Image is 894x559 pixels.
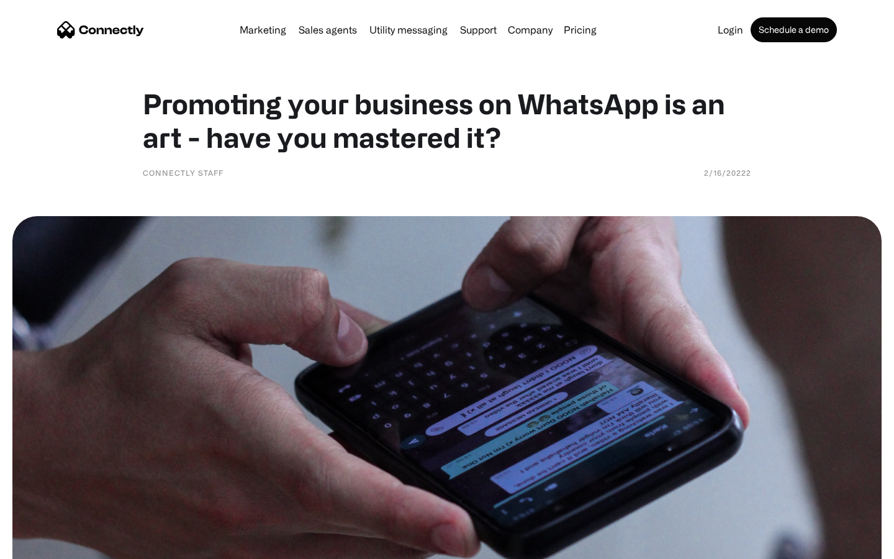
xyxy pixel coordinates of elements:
div: Connectly Staff [143,166,223,179]
a: Login [713,25,748,35]
div: Company [508,21,553,39]
a: Marketing [235,25,291,35]
a: Pricing [559,25,602,35]
ul: Language list [25,537,74,555]
a: Utility messaging [364,25,453,35]
div: 2/16/20222 [704,166,751,179]
aside: Language selected: English [12,537,74,555]
a: Support [455,25,502,35]
h1: Promoting your business on WhatsApp is an art - have you mastered it? [143,87,751,154]
a: Sales agents [294,25,362,35]
a: Schedule a demo [751,17,837,42]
